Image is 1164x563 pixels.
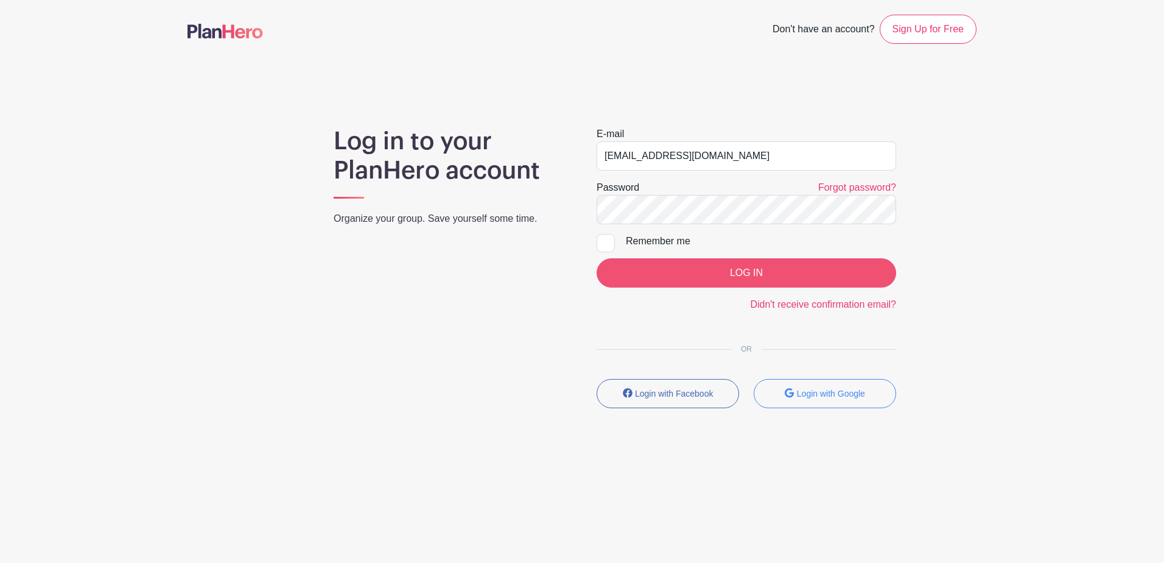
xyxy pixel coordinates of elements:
label: Password [597,180,639,195]
a: Sign Up for Free [880,15,976,44]
input: LOG IN [597,258,896,288]
button: Login with Google [754,379,896,408]
small: Login with Facebook [635,389,713,398]
p: Organize your group. Save yourself some time. [334,211,567,226]
a: Didn't receive confirmation email? [750,299,896,310]
a: Forgot password? [818,182,896,193]
button: Login with Facebook [597,379,739,408]
label: E-mail [597,127,624,141]
div: Remember me [626,234,896,249]
img: logo-507f7623f17ff9eddc593b1ce0a138ce2505c220e1c5a4e2b4648c50719b7d32.svg [188,24,263,38]
input: e.g. julie@eventco.com [597,141,896,171]
h1: Log in to your PlanHero account [334,127,567,185]
span: OR [731,345,762,353]
span: Don't have an account? [773,17,875,44]
small: Login with Google [797,389,865,398]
